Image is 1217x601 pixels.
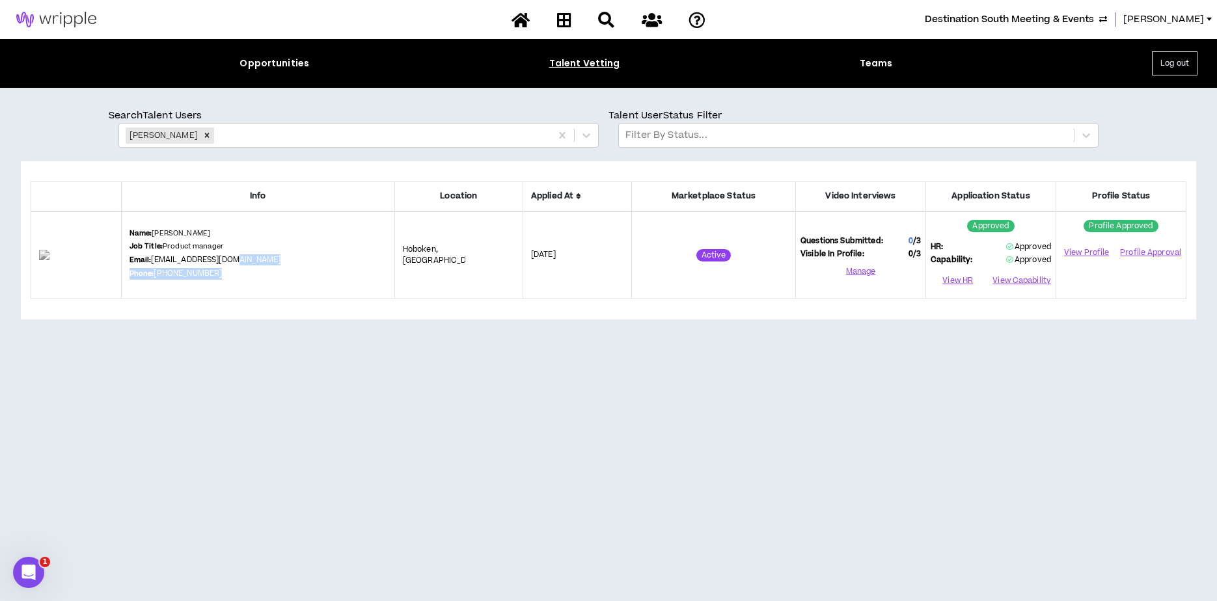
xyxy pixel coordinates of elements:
[130,241,225,252] p: Product manager
[40,557,50,567] span: 1
[130,255,152,265] b: Email:
[909,248,921,260] span: 0
[130,269,154,278] b: Phone:
[1084,220,1158,232] sup: Profile Approved
[531,190,623,202] span: Applied At
[992,271,1051,291] button: View Capability
[931,271,985,291] button: View HR
[608,109,1108,123] p: Talent User Status Filter
[1006,254,1051,265] span: Approved
[403,244,483,267] span: Hoboken , [GEOGRAPHIC_DATA]
[13,557,44,588] iframe: Intercom live chat
[913,248,921,260] span: / 3
[130,228,152,238] b: Name:
[1061,241,1112,264] a: View Profile
[109,109,608,123] p: Search Talent Users
[394,182,523,211] th: Location
[130,241,163,251] b: Job Title:
[800,235,883,247] span: Questions Submitted:
[632,182,796,211] th: Marketplace Status
[1006,241,1051,252] span: Approved
[151,254,280,265] a: [EMAIL_ADDRESS][DOMAIN_NAME]
[1152,51,1197,75] button: Log out
[1123,12,1204,27] span: [PERSON_NAME]
[154,268,222,279] a: [PHONE_NUMBER]
[39,250,113,260] img: gnXt0l2vQFOnVklZT38cC1u8uya6kJrMiWpQEaut.png
[931,241,943,253] span: HR:
[800,248,864,260] span: Visible In Profile:
[925,12,1107,27] button: Destination South Meeting & Events
[796,182,926,211] th: Video Interviews
[1056,182,1186,211] th: Profile Status
[800,262,921,282] button: Manage
[126,127,200,144] div: [PERSON_NAME]
[860,57,893,70] div: Teams
[926,182,1056,211] th: Application Status
[130,228,211,239] p: [PERSON_NAME]
[121,182,394,211] th: Info
[909,235,913,247] span: 0
[696,249,732,261] sup: Active
[931,254,973,266] span: Capability:
[925,12,1094,27] span: Destination South Meeting & Events
[531,249,623,261] p: [DATE]
[913,235,921,247] span: / 3
[200,127,214,144] div: Remove Audrey Henik
[1120,243,1181,262] button: Profile Approval
[239,57,309,70] div: Opportunities
[967,220,1014,232] sup: Approved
